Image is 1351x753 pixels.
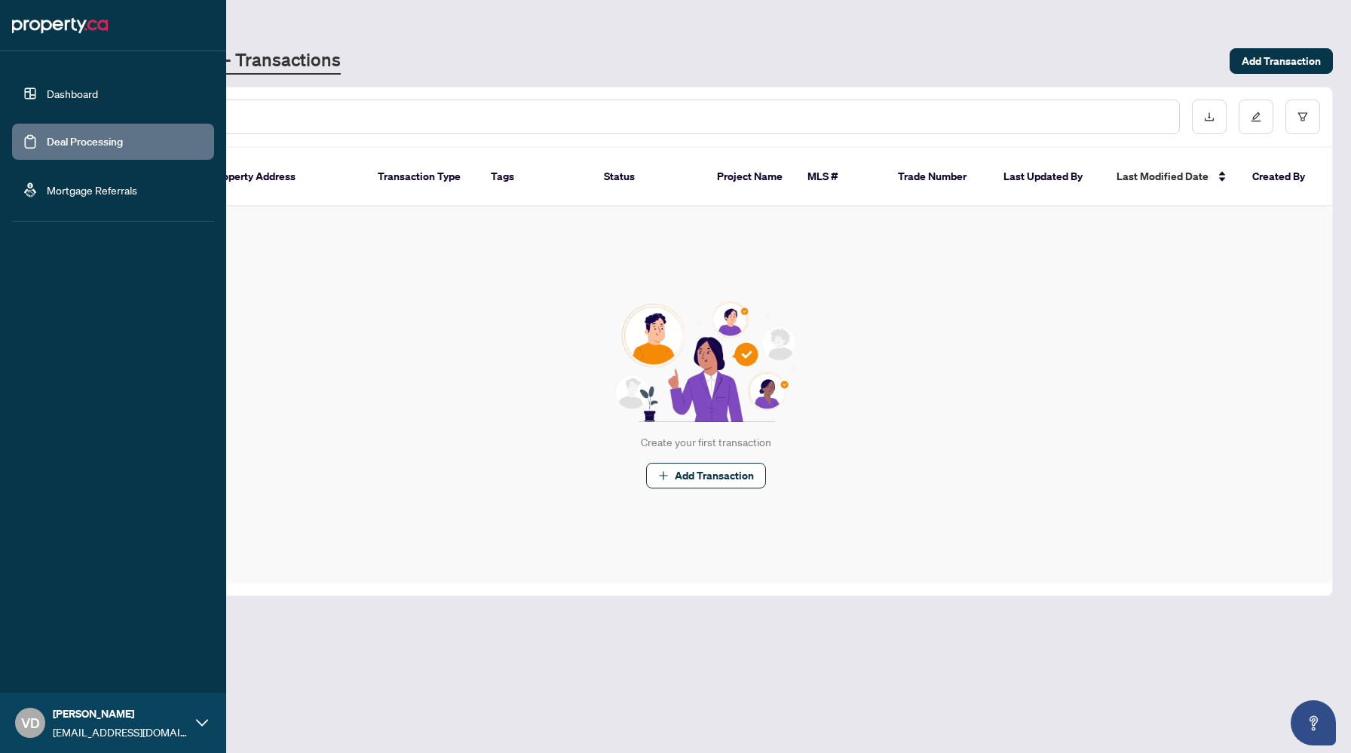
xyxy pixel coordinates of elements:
th: Last Modified Date [1104,148,1240,207]
button: download [1192,99,1227,134]
th: Trade Number [886,148,991,207]
th: Property Address [200,148,366,207]
span: Add Transaction [1242,49,1321,73]
th: MLS # [795,148,886,207]
a: Dashboard [47,87,98,100]
button: Open asap [1291,700,1336,745]
span: VD [21,712,40,733]
th: Status [592,148,705,207]
th: Transaction Type [366,148,479,207]
th: Last Updated By [991,148,1104,207]
button: Add Transaction [1230,48,1333,74]
span: filter [1297,112,1308,122]
button: edit [1239,99,1273,134]
th: Created By [1240,148,1331,207]
span: plus [658,470,669,481]
span: edit [1251,112,1261,122]
button: filter [1285,99,1320,134]
img: Null State Icon [608,302,803,422]
span: [EMAIL_ADDRESS][DOMAIN_NAME] [53,724,188,740]
span: Add Transaction [675,464,754,488]
a: Mortgage Referrals [47,183,137,197]
img: logo [12,14,108,38]
span: [PERSON_NAME] [53,706,188,722]
span: Last Modified Date [1117,168,1209,185]
a: Deal Processing [47,135,123,148]
th: Project Name [705,148,795,207]
th: Tags [479,148,592,207]
button: Add Transaction [646,463,766,488]
div: Create your first transaction [641,434,771,451]
span: download [1204,112,1215,122]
